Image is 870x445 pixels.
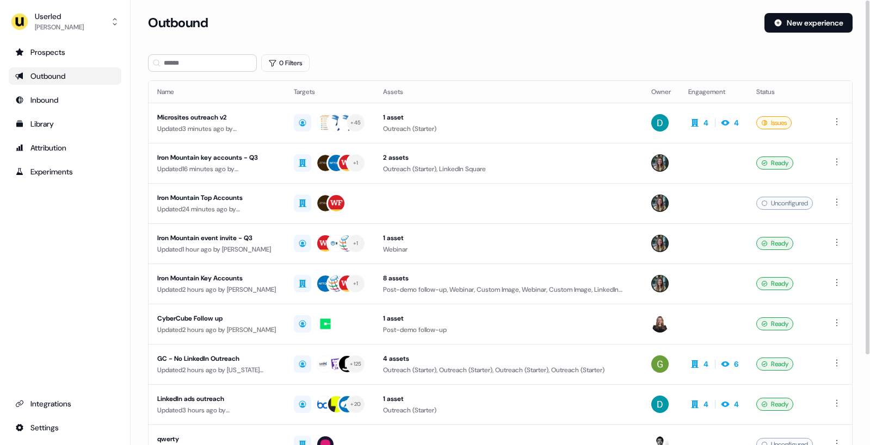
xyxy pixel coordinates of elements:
[383,405,634,416] div: Outreach (Starter)
[157,204,276,215] div: Updated 24 minutes ago by [PERSON_NAME]
[9,395,121,412] a: Go to integrations
[353,279,359,289] div: + 1
[157,324,276,335] div: Updated 2 hours ago by [PERSON_NAME]
[15,398,115,409] div: Integrations
[383,353,634,364] div: 4 assets
[15,166,115,177] div: Experiments
[704,399,708,410] div: 4
[704,359,708,369] div: 4
[353,239,359,248] div: + 1
[383,273,634,284] div: 8 assets
[35,11,84,22] div: Userled
[383,313,634,324] div: 1 asset
[651,195,669,212] img: Charlotte
[157,313,276,324] div: CyberCube Follow up
[680,81,748,103] th: Engagement
[15,95,115,105] div: Inbound
[383,244,634,255] div: Webinar
[651,355,669,373] img: Georgia
[157,405,276,416] div: Updated 3 hours ago by [PERSON_NAME]
[157,152,276,163] div: Iron Mountain key accounts - Q3
[35,22,84,33] div: [PERSON_NAME]
[157,393,276,404] div: LinkedIn ads outreach
[734,399,739,410] div: 4
[9,67,121,85] a: Go to outbound experience
[15,71,115,82] div: Outbound
[383,233,634,243] div: 1 asset
[149,81,285,103] th: Name
[651,114,669,131] img: David
[261,54,310,72] button: 0 Filters
[9,163,121,180] a: Go to experiments
[756,358,793,371] div: Ready
[285,81,374,103] th: Targets
[756,197,813,210] div: Unconfigured
[157,112,276,123] div: Microsites outreach v2
[157,365,276,375] div: Updated 2 hours ago by [US_STATE][PERSON_NAME]
[756,237,793,250] div: Ready
[756,116,792,129] div: Issues
[704,117,708,128] div: 4
[383,324,634,335] div: Post-demo follow-up
[350,359,361,369] div: + 125
[15,118,115,129] div: Library
[157,244,276,255] div: Updated 1 hour ago by [PERSON_NAME]
[350,399,361,409] div: + 20
[383,164,634,174] div: Outreach (Starter), LinkedIn Square
[756,398,793,411] div: Ready
[383,393,634,404] div: 1 asset
[643,81,680,103] th: Owner
[157,233,276,243] div: Iron Mountain event invite - Q3
[383,284,634,295] div: Post-demo follow-up, Webinar, Custom Image, Webinar, Custom Image, LinkedIn Square, Email banner,...
[353,158,359,168] div: + 1
[383,123,634,134] div: Outreach (Starter)
[651,235,669,252] img: Charlotte
[9,9,121,35] button: Userled[PERSON_NAME]
[9,43,121,61] a: Go to prospects
[383,112,634,123] div: 1 asset
[383,152,634,163] div: 2 assets
[651,154,669,172] img: Charlotte
[157,123,276,134] div: Updated 3 minutes ago by [PERSON_NAME]
[756,156,793,170] div: Ready
[15,422,115,433] div: Settings
[148,15,208,31] h3: Outbound
[157,164,276,174] div: Updated 16 minutes ago by [PERSON_NAME]
[734,117,739,128] div: 4
[374,81,643,103] th: Assets
[157,284,276,295] div: Updated 2 hours ago by [PERSON_NAME]
[9,419,121,436] a: Go to integrations
[157,273,276,284] div: Iron Mountain Key Accounts
[748,81,822,103] th: Status
[651,396,669,413] img: David
[756,317,793,330] div: Ready
[383,365,634,375] div: Outreach (Starter), Outreach (Starter), Outreach (Starter), Outreach (Starter)
[157,353,276,364] div: GC - No LinkedIn Outreach
[651,315,669,333] img: Geneviève
[764,13,853,33] button: New experience
[15,47,115,58] div: Prospects
[734,359,738,369] div: 6
[157,434,276,444] div: qwerty
[756,277,793,290] div: Ready
[9,115,121,133] a: Go to templates
[9,91,121,109] a: Go to Inbound
[9,139,121,156] a: Go to attribution
[350,118,361,128] div: + 45
[15,142,115,153] div: Attribution
[157,192,276,203] div: Iron Mountain Top Accounts
[651,275,669,292] img: Charlotte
